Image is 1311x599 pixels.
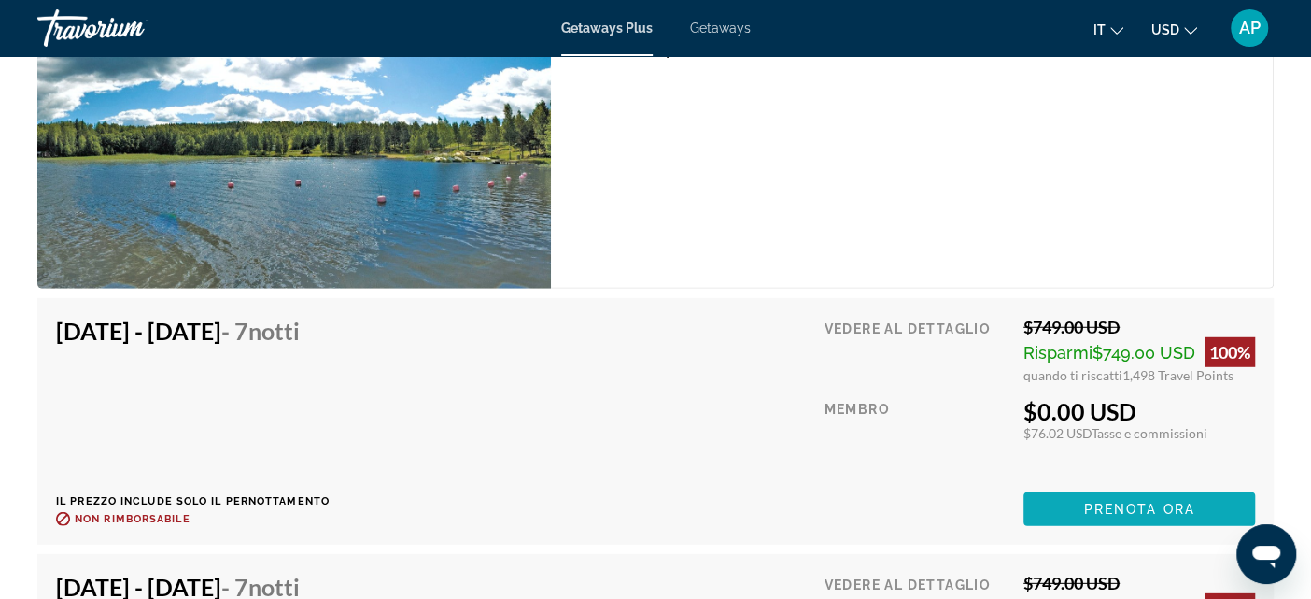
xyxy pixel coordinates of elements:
button: Change currency [1151,16,1197,43]
div: $76.02 USD [1023,425,1255,441]
div: $749.00 USD [1023,317,1255,337]
div: Membro [824,397,1009,478]
p: Il prezzo include solo il pernottamento [56,495,330,507]
span: 1,498 Travel Points [1122,367,1233,383]
div: Vedere al dettaglio [824,317,1009,383]
a: Getaways [690,21,751,36]
button: User Menu [1225,8,1274,48]
button: Change language [1093,16,1123,43]
a: Getaways Plus [561,21,653,36]
span: Prenota ora [1083,502,1194,517]
div: $749.00 USD [1023,573,1255,593]
iframe: Buton lansare fereastră mesagerie [1236,524,1296,584]
div: 100% [1205,337,1255,367]
span: - 7 [221,317,300,345]
h4: [DATE] - [DATE] [56,317,316,345]
span: Tasse e commissioni [1092,425,1207,441]
span: $749.00 USD [1092,343,1195,363]
span: it [1093,22,1106,37]
span: quando ti riscatti [1023,367,1122,383]
span: notti [248,317,300,345]
span: Non rimborsabile [75,513,190,525]
span: Risparmi [1023,343,1092,363]
a: Travorium [37,4,224,52]
div: $0.00 USD [1023,397,1255,425]
span: AP [1239,19,1261,37]
button: Prenota ora [1023,492,1255,526]
span: USD [1151,22,1179,37]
